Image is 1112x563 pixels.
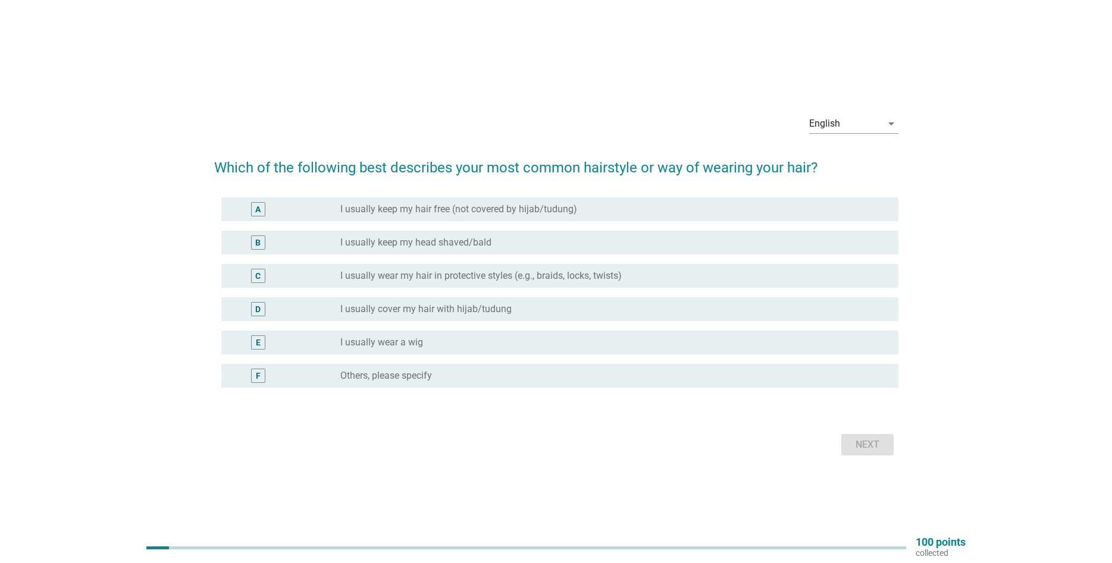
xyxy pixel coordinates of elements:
label: I usually keep my head shaved/bald [340,237,491,249]
label: Others, please specify [340,370,432,382]
label: I usually cover my hair with hijab/tudung [340,303,512,315]
h2: Which of the following best describes your most common hairstyle or way of wearing your hair? [214,145,898,178]
i: arrow_drop_down [884,117,898,131]
div: C [255,269,261,282]
label: I usually wear a wig [340,336,423,348]
label: I usually wear my hair in protective styles (e.g., braids, locks, twists) [340,270,622,282]
div: F [256,369,261,382]
div: E [256,336,261,348]
div: English [809,118,840,129]
div: A [255,203,261,215]
div: B [255,236,261,249]
label: I usually keep my hair free (not covered by hijab/tudung) [340,203,577,215]
p: collected [916,548,966,558]
div: D [255,303,261,315]
p: 100 points [916,537,966,548]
